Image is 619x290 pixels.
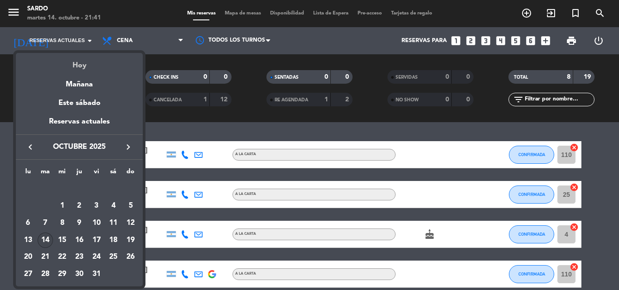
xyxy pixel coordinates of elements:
[54,215,70,231] div: 8
[71,266,88,283] td: 30 de octubre de 2025
[88,266,105,283] td: 31 de octubre de 2025
[20,233,36,248] div: 13
[53,198,71,215] td: 1 de octubre de 2025
[37,232,54,249] td: 14 de octubre de 2025
[89,266,104,282] div: 31
[123,215,138,231] div: 12
[122,249,139,266] td: 26 de octubre de 2025
[88,249,105,266] td: 24 de octubre de 2025
[71,249,88,266] td: 23 de octubre de 2025
[25,142,36,152] i: keyboard_arrow_left
[89,198,104,214] div: 3
[89,249,104,265] div: 24
[106,249,121,265] div: 25
[123,142,134,152] i: keyboard_arrow_right
[88,166,105,181] th: viernes
[37,214,54,232] td: 7 de octubre de 2025
[19,166,37,181] th: lunes
[122,166,139,181] th: domingo
[38,249,53,265] div: 21
[39,141,120,153] span: octubre 2025
[53,266,71,283] td: 29 de octubre de 2025
[37,249,54,266] td: 21 de octubre de 2025
[89,233,104,248] div: 17
[53,214,71,232] td: 8 de octubre de 2025
[89,215,104,231] div: 10
[20,266,36,282] div: 27
[71,166,88,181] th: jueves
[53,232,71,249] td: 15 de octubre de 2025
[106,233,121,248] div: 18
[16,72,143,90] div: Mañana
[105,232,122,249] td: 18 de octubre de 2025
[53,166,71,181] th: miércoles
[54,266,70,282] div: 29
[20,249,36,265] div: 20
[22,141,39,153] button: keyboard_arrow_left
[20,215,36,231] div: 6
[72,215,87,231] div: 9
[71,232,88,249] td: 16 de octubre de 2025
[19,214,37,232] td: 6 de octubre de 2025
[72,233,87,248] div: 16
[19,181,139,198] td: OCT.
[19,232,37,249] td: 13 de octubre de 2025
[37,166,54,181] th: martes
[88,198,105,215] td: 3 de octubre de 2025
[71,198,88,215] td: 2 de octubre de 2025
[54,233,70,248] div: 15
[123,198,138,214] div: 5
[123,249,138,265] div: 26
[106,198,121,214] div: 4
[123,233,138,248] div: 19
[54,198,70,214] div: 1
[38,215,53,231] div: 7
[106,215,121,231] div: 11
[38,233,53,248] div: 14
[54,249,70,265] div: 22
[105,198,122,215] td: 4 de octubre de 2025
[37,266,54,283] td: 28 de octubre de 2025
[122,214,139,232] td: 12 de octubre de 2025
[122,198,139,215] td: 5 de octubre de 2025
[72,266,87,282] div: 30
[120,141,136,153] button: keyboard_arrow_right
[72,198,87,214] div: 2
[19,249,37,266] td: 20 de octubre de 2025
[53,249,71,266] td: 22 de octubre de 2025
[105,214,122,232] td: 11 de octubre de 2025
[38,266,53,282] div: 28
[71,214,88,232] td: 9 de octubre de 2025
[105,166,122,181] th: sábado
[19,266,37,283] td: 27 de octubre de 2025
[16,53,143,71] div: Hoy
[105,249,122,266] td: 25 de octubre de 2025
[16,116,143,134] div: Reservas actuales
[72,249,87,265] div: 23
[88,214,105,232] td: 10 de octubre de 2025
[122,232,139,249] td: 19 de octubre de 2025
[16,90,143,116] div: Este sábado
[88,232,105,249] td: 17 de octubre de 2025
